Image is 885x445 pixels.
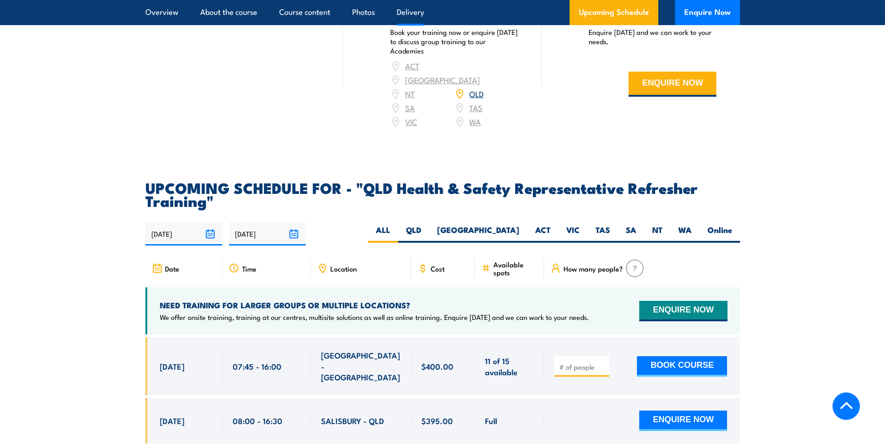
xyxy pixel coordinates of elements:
span: Cost [431,265,445,272]
label: SA [618,225,644,243]
a: QLD [469,88,484,99]
span: Available spots [493,260,538,276]
span: [DATE] [160,361,184,372]
label: ALL [368,225,398,243]
span: Time [242,265,256,272]
span: [GEOGRAPHIC_DATA] - [GEOGRAPHIC_DATA] [321,350,401,382]
span: Date [165,265,179,272]
p: Book your training now or enquire [DATE] to discuss group training to our Academies [390,27,518,55]
input: From date [145,222,222,246]
label: [GEOGRAPHIC_DATA] [429,225,527,243]
label: WA [670,225,700,243]
span: 08:00 - 16:30 [233,415,282,426]
label: QLD [398,225,429,243]
span: 07:45 - 16:00 [233,361,282,372]
button: ENQUIRE NOW [639,411,727,431]
span: 11 of 15 available [485,355,534,377]
span: Full [485,415,497,426]
label: NT [644,225,670,243]
span: How many people? [564,265,623,272]
span: SALISBURY - QLD [321,415,384,426]
h2: UPCOMING SCHEDULE FOR - "QLD Health & Safety Representative Refresher Training" [145,181,740,207]
span: [DATE] [160,415,184,426]
input: To date [229,222,306,246]
button: ENQUIRE NOW [629,72,716,97]
p: We offer onsite training, training at our centres, multisite solutions as well as online training... [160,312,589,322]
span: Location [330,265,357,272]
h4: NEED TRAINING FOR LARGER GROUPS OR MULTIPLE LOCATIONS? [160,300,589,310]
span: $395.00 [421,415,453,426]
input: # of people [559,362,606,372]
label: Online [700,225,740,243]
button: BOOK COURSE [637,356,727,377]
button: ENQUIRE NOW [639,301,727,321]
p: Enquire [DATE] and we can work to your needs. [589,27,717,46]
label: VIC [558,225,588,243]
label: ACT [527,225,558,243]
span: $400.00 [421,361,453,372]
label: TAS [588,225,618,243]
